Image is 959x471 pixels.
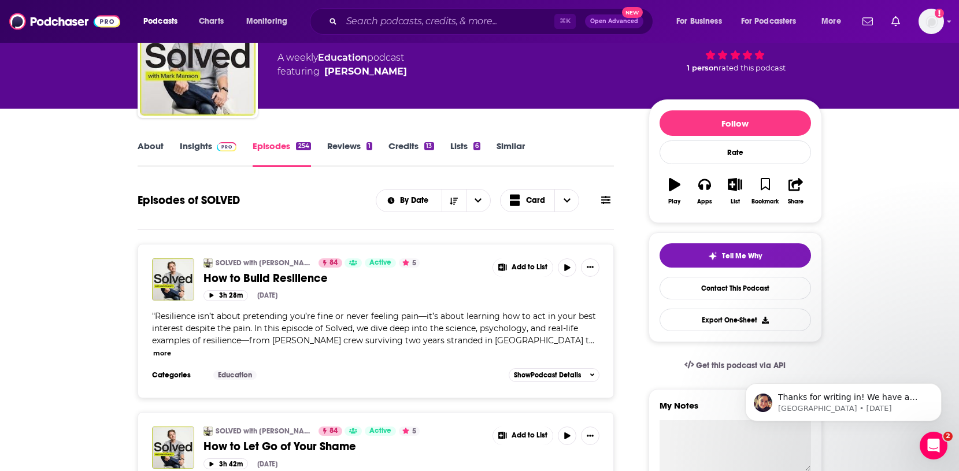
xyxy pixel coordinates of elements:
button: 5 [399,258,420,268]
div: Rate [660,140,811,164]
label: My Notes [660,400,811,420]
span: Charts [199,13,224,29]
a: Active [365,427,396,436]
h2: Choose View [500,189,580,212]
a: Education [213,370,257,380]
span: 84 [329,257,338,269]
span: 2 [943,432,953,441]
button: Show More Button [493,258,553,277]
span: 84 [329,425,338,437]
span: Add to List [512,263,547,272]
span: Add to List [512,431,547,440]
a: Charts [191,12,231,31]
button: open menu [668,12,736,31]
a: 84 [319,427,342,436]
span: ⌘ K [554,14,576,29]
span: More [821,13,841,29]
a: How to Build Resilience [203,271,484,285]
button: ShowPodcast Details [509,368,600,382]
button: open menu [135,12,192,31]
div: List [731,198,740,205]
iframe: Intercom live chat [920,432,947,459]
button: Follow [660,110,811,136]
button: Show More Button [581,427,599,445]
a: 84 [319,258,342,268]
span: Open Advanced [590,18,638,24]
a: Show notifications dropdown [887,12,905,31]
span: Podcasts [143,13,177,29]
a: Active [365,258,396,268]
p: Message from Sydney, sent 3w ago [50,44,199,55]
div: [DATE] [257,291,277,299]
button: open menu [813,12,856,31]
span: Show Podcast Details [514,371,581,379]
span: Monitoring [246,13,287,29]
span: featuring [277,65,407,79]
button: Apps [690,170,720,212]
svg: Add a profile image [935,9,944,18]
span: " [152,311,596,346]
a: How to Build Resilience [152,258,194,301]
div: 84 1 personrated this podcast [649,8,822,80]
img: tell me why sparkle [708,251,717,261]
button: Sort Direction [442,190,466,212]
a: Episodes254 [253,140,310,167]
img: User Profile [919,9,944,34]
a: How to Let Go of Your Shame [203,439,484,454]
button: Bookmark [750,170,780,212]
button: 3h 28m [203,290,248,301]
span: Thanks for writing in! We have a video that can show you how to build and export a list: Podchase... [50,34,192,100]
span: Tell Me Why [722,251,762,261]
div: Bookmark [751,198,779,205]
a: Lists6 [450,140,480,167]
span: New [622,7,643,18]
div: 1 [366,142,372,150]
a: Contact This Podcast [660,277,811,299]
button: List [720,170,750,212]
button: open menu [376,196,442,205]
img: Podchaser Pro [217,142,237,151]
span: For Podcasters [741,13,797,29]
img: Podchaser - Follow, Share and Rate Podcasts [9,10,120,32]
a: Reviews1 [327,140,372,167]
span: How to Let Go of Your Shame [203,439,356,454]
button: Open AdvancedNew [585,14,643,28]
div: Search podcasts, credits, & more... [321,8,664,35]
span: Resilience isn’t about pretending you’re fine or never feeling pain—it’s about learning how to ac... [152,311,596,346]
button: open menu [734,12,813,31]
button: Export One-Sheet [660,309,811,331]
button: 5 [399,427,420,436]
span: ... [589,335,594,346]
div: Play [668,198,680,205]
span: 1 person [687,64,719,72]
h3: Categories [152,370,204,380]
button: open menu [466,190,490,212]
div: A weekly podcast [277,51,407,79]
button: tell me why sparkleTell Me Why [660,243,811,268]
a: InsightsPodchaser Pro [180,140,237,167]
img: SOLVED with Mark Manson [203,427,213,436]
span: For Business [676,13,722,29]
button: 3h 42m [203,458,248,469]
input: Search podcasts, credits, & more... [342,12,554,31]
button: Share [780,170,810,212]
button: Show profile menu [919,9,944,34]
div: [DATE] [257,460,277,468]
span: Get this podcast via API [696,361,786,370]
img: SOLVED with Mark Manson [203,258,213,268]
a: Education [318,52,367,63]
button: Show More Button [493,427,553,445]
div: 254 [296,142,310,150]
span: Active [369,425,391,437]
button: Play [660,170,690,212]
img: How to Let Go of Your Shame [152,427,194,469]
iframe: Intercom notifications message [728,359,959,440]
a: Similar [497,140,525,167]
div: 6 [473,142,480,150]
span: rated this podcast [719,64,786,72]
a: Get this podcast via API [675,351,795,380]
